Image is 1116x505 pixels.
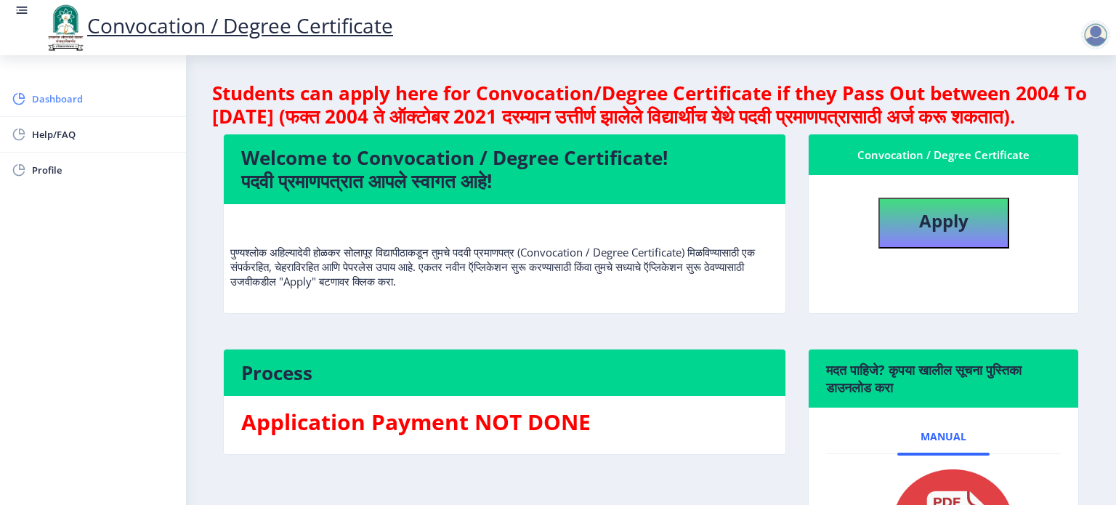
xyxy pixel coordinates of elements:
h3: Application Payment NOT DONE [241,408,768,437]
p: पुण्यश्लोक अहिल्यादेवी होळकर सोलापूर विद्यापीठाकडून तुमचे पदवी प्रमाणपत्र (Convocation / Degree C... [230,216,779,288]
h4: Process [241,361,768,384]
b: Apply [919,209,969,233]
a: Convocation / Degree Certificate [44,12,393,39]
div: Convocation / Degree Certificate [826,146,1061,163]
span: Dashboard [32,90,174,108]
a: Manual [897,419,990,454]
span: Profile [32,161,174,179]
h4: Welcome to Convocation / Degree Certificate! पदवी प्रमाणपत्रात आपले स्वागत आहे! [241,146,768,193]
span: Help/FAQ [32,126,174,143]
img: logo [44,3,87,52]
h6: मदत पाहिजे? कृपया खालील सूचना पुस्तिका डाउनलोड करा [826,361,1061,396]
h4: Students can apply here for Convocation/Degree Certificate if they Pass Out between 2004 To [DATE... [212,81,1090,128]
span: Manual [921,431,966,443]
button: Apply [878,198,1009,249]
